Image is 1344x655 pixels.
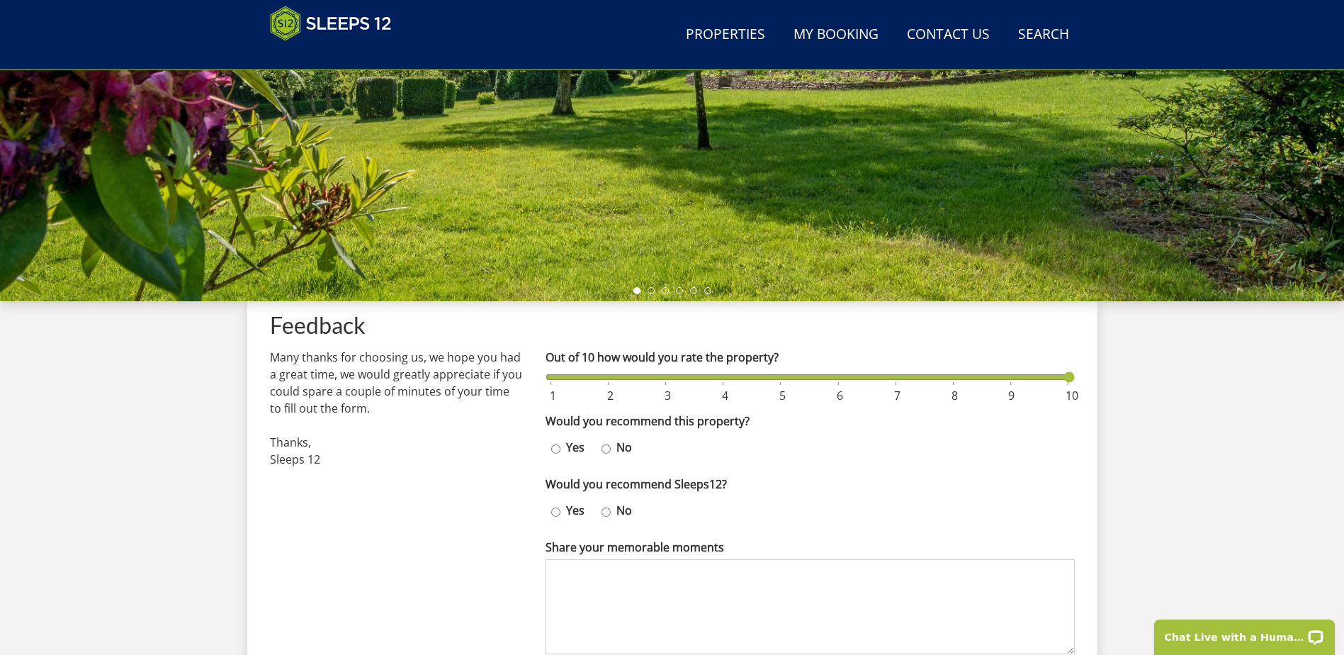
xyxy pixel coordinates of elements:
[788,19,884,51] a: My Booking
[546,476,1075,493] label: Would you recommend Sleeps12?
[270,349,523,468] p: Many thanks for choosing us, we hope you had a great time, we would greatly appreciate if you cou...
[546,349,1075,366] label: Out of 10 how would you rate the property?
[546,539,1075,556] label: Share your memorable moments
[611,502,638,519] label: No
[270,6,392,41] img: Sleeps 12
[901,19,995,51] a: Contact Us
[1012,19,1075,51] a: Search
[680,19,771,51] a: Properties
[611,439,638,456] label: No
[546,413,1075,430] label: Would you recommend this property?
[560,502,590,519] label: Yes
[270,313,1075,337] h1: Feedback
[560,439,590,456] label: Yes
[263,50,412,62] iframe: Customer reviews powered by Trustpilot
[1145,610,1344,655] iframe: LiveChat chat widget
